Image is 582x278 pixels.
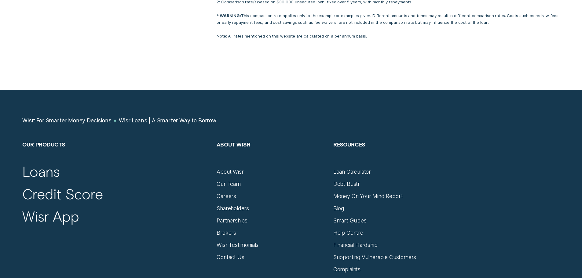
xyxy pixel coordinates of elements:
[333,181,360,187] a: Debt Bustr
[217,13,241,18] strong: * WARNING:
[333,217,367,224] a: Smart Guides
[22,141,210,168] h2: Our Products
[333,205,344,212] a: Blog
[217,141,326,168] h2: About Wisr
[22,208,79,225] a: Wisr App
[217,181,241,187] a: Our Team
[217,205,249,212] a: Shareholders
[333,266,361,273] a: Complaints
[333,141,443,168] h2: Resources
[22,117,111,124] a: Wisr: For Smarter Money Decisions
[217,193,236,200] a: Careers
[22,185,103,203] a: Credit Score
[217,33,559,39] p: Note: All rates mentioned on this website are calculated on a per annum basis.
[217,168,243,175] a: About Wisr
[333,254,416,261] a: Supporting Vulnerable Customers
[333,193,403,200] a: Money On Your Mind Report
[217,229,236,236] a: Brokers
[217,254,244,261] a: Contact Us
[333,242,378,248] a: Financial Hardship
[217,12,559,26] p: This comparison rate applies only to the example or examples given. Different amounts and terms m...
[333,168,371,175] a: Loan Calculator
[333,229,363,236] a: Help Centre
[22,163,60,180] a: Loans
[217,217,247,224] a: Partnerships
[217,242,258,248] a: Wisr Testimonials
[119,117,216,124] a: Wisr Loans | A Smarter Way to Borrow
